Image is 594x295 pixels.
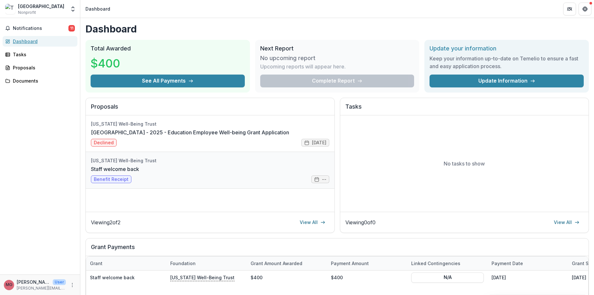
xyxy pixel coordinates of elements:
h2: Tasks [345,103,584,115]
div: Payment date [488,260,527,267]
h3: No upcoming report [260,55,315,62]
div: Linked Contingencies [407,256,488,270]
p: [PERSON_NAME] [17,279,50,285]
div: Grant amount awarded [247,256,327,270]
div: Payment Amount [327,260,373,267]
a: Update Information [430,75,584,87]
h2: Total Awarded [91,45,245,52]
button: Get Help [579,3,591,15]
p: Viewing 0 of 0 [345,219,376,226]
div: Linked Contingencies [407,260,464,267]
div: Payment date [488,256,568,270]
button: See All Payments [91,75,245,87]
a: Documents [3,76,77,86]
button: Open entity switcher [68,3,77,15]
div: Foundation [166,256,247,270]
p: [US_STATE] Well-Being Trust [170,274,235,281]
span: 11 [68,25,75,31]
a: Dashboard [3,36,77,47]
h2: Update your information [430,45,584,52]
div: Payment Amount [327,256,407,270]
span: Nonprofit [18,10,36,15]
button: More [68,281,76,289]
div: Tasks [13,51,72,58]
span: Notifications [13,26,68,31]
div: Grant [86,256,166,270]
button: Notifications11 [3,23,77,33]
p: No tasks to show [444,160,485,167]
div: [DATE] [488,271,568,284]
nav: breadcrumb [83,4,113,13]
div: Dashboard [13,38,72,45]
div: $400 [327,271,407,284]
p: User [53,279,66,285]
p: [PERSON_NAME][EMAIL_ADDRESS][PERSON_NAME][DOMAIN_NAME] [17,285,66,291]
div: Dashboard [85,5,110,12]
img: Three Rivers School District [5,4,15,14]
h2: Proposals [91,103,329,115]
h3: $400 [91,55,139,72]
h1: Dashboard [85,23,589,35]
a: Staff welcome back [91,165,139,173]
div: Grant amount awarded [247,260,306,267]
h2: Grant Payments [91,244,583,256]
a: View All [296,217,329,228]
p: Upcoming reports will appear here. [260,63,346,70]
a: Staff welcome back [90,275,135,280]
a: Proposals [3,62,77,73]
h2: Next Report [260,45,414,52]
a: Tasks [3,49,77,60]
div: Proposals [13,64,72,71]
div: Grant [86,260,106,267]
button: Partners [563,3,576,15]
p: Viewing 2 of 2 [91,219,120,226]
button: N/A [411,272,484,282]
div: [GEOGRAPHIC_DATA] [18,3,64,10]
div: Marcelle Gamboa [6,283,13,287]
div: Foundation [166,260,199,267]
h3: Keep your information up-to-date on Temelio to ensure a fast and easy application process. [430,55,584,70]
a: [GEOGRAPHIC_DATA] - 2025 - Education Employee Well-being Grant Application [91,129,289,136]
div: Documents [13,77,72,84]
a: View All [550,217,583,228]
div: $400 [247,271,327,284]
